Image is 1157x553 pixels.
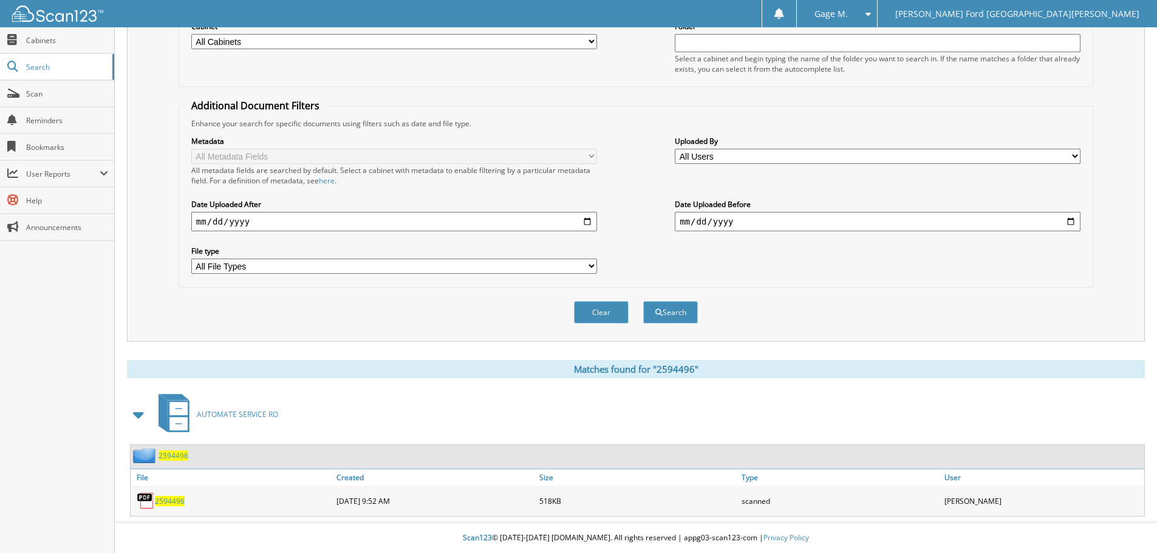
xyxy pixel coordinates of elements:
input: start [191,212,597,231]
span: Scan [26,89,108,99]
label: Date Uploaded Before [675,199,1080,209]
a: User [941,469,1144,486]
a: Created [333,469,536,486]
label: Date Uploaded After [191,199,597,209]
img: PDF.png [137,492,155,510]
img: scan123-logo-white.svg [12,5,103,22]
a: AUTOMATE SERVICE RO [151,390,278,438]
div: [DATE] 9:52 AM [333,489,536,513]
label: Metadata [191,136,597,146]
a: Type [739,469,941,486]
input: end [675,212,1080,231]
span: Announcements [26,222,108,232]
div: All metadata fields are searched by default. Select a cabinet with metadata to enable filtering b... [191,165,597,186]
label: Uploaded By [675,136,1080,146]
legend: Additional Document Filters [185,99,326,112]
img: folder2.png [133,448,159,463]
label: File type [191,246,597,256]
span: User Reports [26,169,100,179]
span: Search [26,62,106,72]
span: AUTOMATE SERVICE RO [197,409,278,419]
span: Gage M. [814,10,848,18]
span: Help [26,195,108,206]
a: Privacy Policy [763,532,809,543]
div: Enhance your search for specific documents using filters such as date and file type. [185,118,1087,129]
div: Select a cabinet and begin typing the name of the folder you want to search in. If the name match... [675,53,1080,74]
a: Size [536,469,739,486]
button: Clear [574,301,629,324]
span: [PERSON_NAME] Ford [GEOGRAPHIC_DATA][PERSON_NAME] [895,10,1139,18]
div: [PERSON_NAME] [941,489,1144,513]
span: Cabinets [26,35,108,46]
div: 518KB [536,489,739,513]
span: Bookmarks [26,142,108,152]
a: 2594496 [155,496,185,506]
div: © [DATE]-[DATE] [DOMAIN_NAME]. All rights reserved | appg03-scan123-com | [115,523,1157,553]
div: scanned [739,489,941,513]
span: Scan123 [463,532,492,543]
a: 2594496 [159,450,188,461]
iframe: Chat Widget [1096,495,1157,553]
div: Matches found for "2594496" [127,360,1145,378]
button: Search [643,301,698,324]
a: here [319,175,335,186]
a: File [131,469,333,486]
span: Reminders [26,115,108,126]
